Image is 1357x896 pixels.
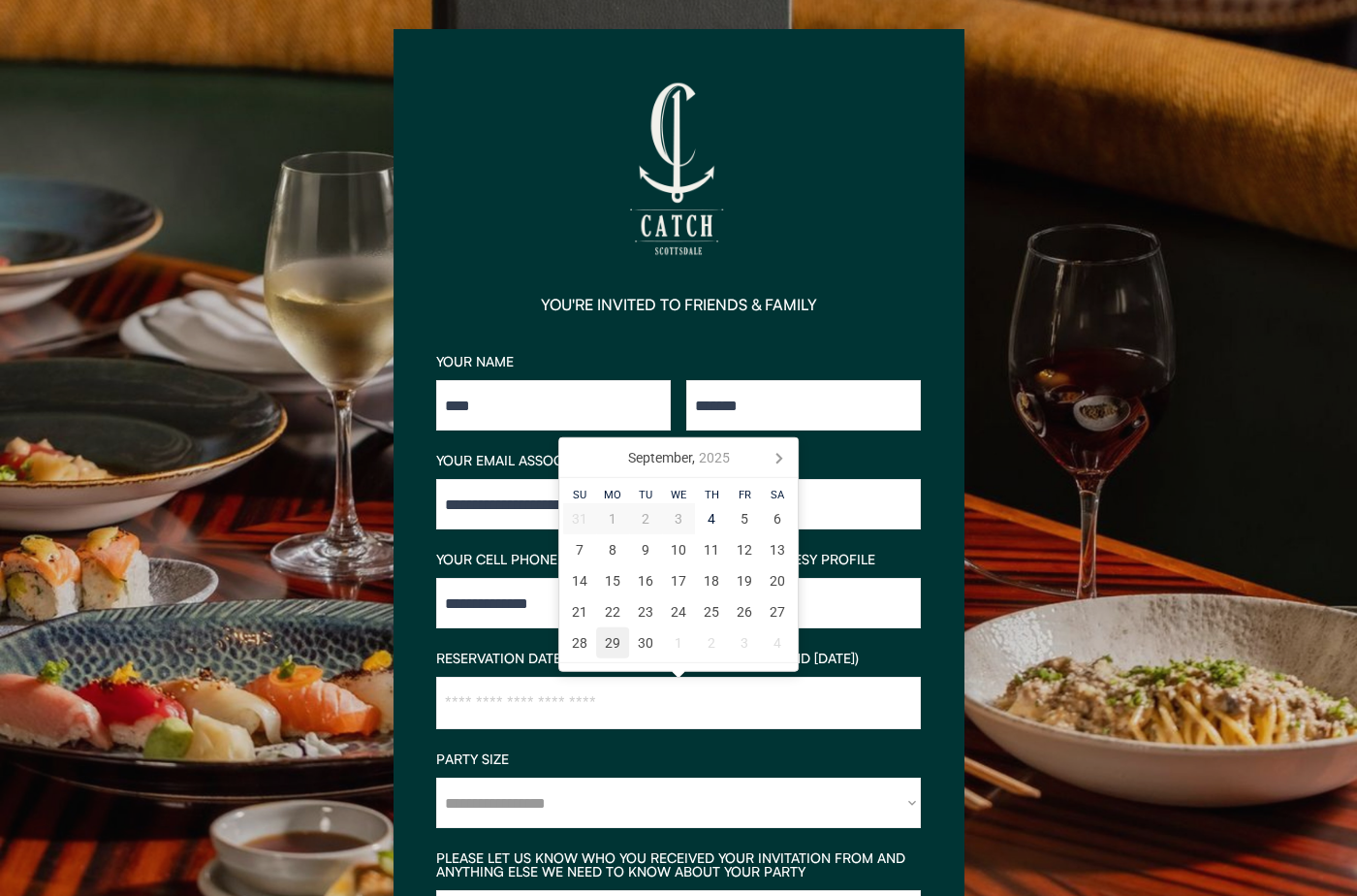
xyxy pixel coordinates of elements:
[596,490,629,500] div: Mo
[563,565,596,596] div: 14
[596,534,629,565] div: 8
[541,297,817,312] div: YOU'RE INVITED TO FRIENDS & FAMILY
[728,596,761,627] div: 26
[728,490,761,500] div: Fr
[629,596,662,627] div: 23
[695,490,728,500] div: Th
[728,565,761,596] div: 19
[695,627,728,658] div: 2
[728,534,761,565] div: 12
[629,503,662,534] div: 2
[695,503,728,534] div: 4
[629,490,662,500] div: Tu
[596,503,629,534] div: 1
[563,627,596,658] div: 28
[563,490,596,500] div: Su
[596,565,629,596] div: 15
[436,652,921,665] div: RESERVATION DATE (PLEASE SELECT BETWEEN [DATE] AND [DATE])
[662,596,695,627] div: 24
[582,72,775,266] img: CATCH%20SCOTTSDALE_Logo%20Only.png
[596,596,629,627] div: 22
[629,627,662,658] div: 30
[629,565,662,596] div: 16
[695,596,728,627] div: 25
[629,534,662,565] div: 9
[436,553,921,566] div: YOUR CELL PHONE NUMBER ASSOCIATED WITH YOUR RESY PROFILE
[436,851,921,879] div: PLEASE LET US KNOW WHO YOU RECEIVED YOUR INVITATION FROM AND ANYTHING ELSE WE NEED TO KNOW ABOUT ...
[761,534,794,565] div: 13
[620,442,738,473] div: September,
[761,490,794,500] div: Sa
[761,596,794,627] div: 27
[662,490,695,500] div: We
[662,503,695,534] div: 3
[563,534,596,565] div: 7
[596,627,629,658] div: 29
[436,454,921,467] div: YOUR EMAIL ASSOCIATED WITH YOUR RESY PROFILE
[563,596,596,627] div: 21
[695,534,728,565] div: 11
[662,534,695,565] div: 10
[699,451,730,464] i: 2025
[761,503,794,534] div: 6
[695,565,728,596] div: 18
[563,503,596,534] div: 31
[436,355,921,368] div: YOUR NAME
[728,503,761,534] div: 5
[728,627,761,658] div: 3
[662,627,695,658] div: 1
[436,752,921,766] div: PARTY SIZE
[761,627,794,658] div: 4
[662,565,695,596] div: 17
[761,565,794,596] div: 20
